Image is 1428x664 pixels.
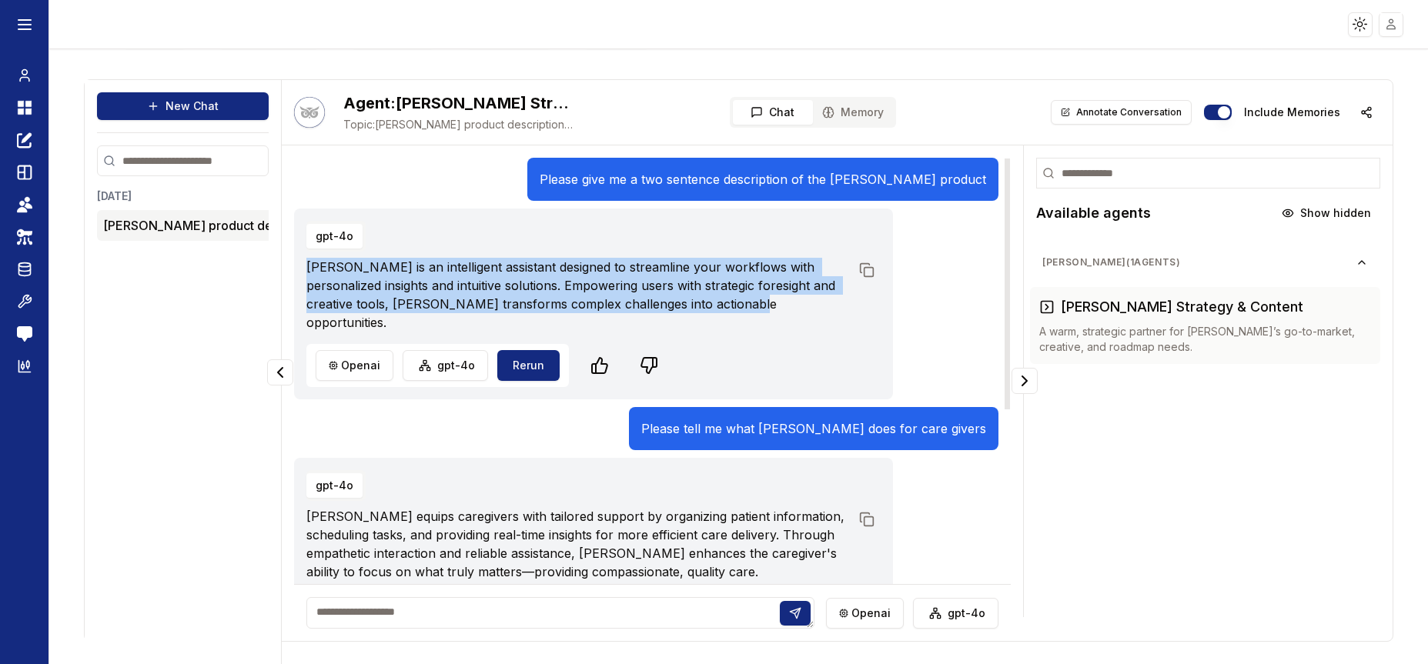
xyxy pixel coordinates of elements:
[769,105,794,120] span: Chat
[103,216,288,235] button: [PERSON_NAME] product des...
[948,606,985,621] span: gpt-4o
[1036,202,1151,224] h2: Available agents
[497,350,560,381] button: Rerun
[913,598,998,629] button: gpt-4o
[1042,256,1356,269] span: [PERSON_NAME] ( 1 agents)
[306,473,363,498] button: gpt-4o
[17,326,32,342] img: feedback
[841,105,884,120] span: Memory
[1244,107,1340,118] label: Include memories in the messages below
[306,224,363,249] button: gpt-4o
[306,507,850,581] p: [PERSON_NAME] equips caregivers with tailored support by organizing patient information, scheduli...
[540,170,986,189] p: Please give me a two sentence description of the [PERSON_NAME] product
[851,606,891,621] span: openai
[403,350,488,381] button: gpt-4o
[1039,324,1371,355] p: A warm, strategic partner for [PERSON_NAME]’s go-to-market, creative, and roadmap needs.
[1012,368,1038,394] button: Collapse panel
[294,97,325,128] img: Bot
[1061,296,1303,318] h3: [PERSON_NAME] Strategy & Content
[97,92,269,120] button: New Chat
[267,359,293,385] button: Collapse panel
[343,92,574,114] h2: Lissa Strategy & Content
[294,97,325,128] button: Talk with Hootie
[826,598,904,629] button: openai
[1051,100,1192,125] button: Annotate Conversation
[343,117,574,132] span: Lissa product description request.
[437,358,475,373] span: gpt-4o
[341,358,380,373] span: openai
[1204,105,1232,120] button: Include memories in the messages below
[1380,13,1403,35] img: placeholder-user.jpg
[641,419,986,438] p: Please tell me what [PERSON_NAME] does for care givers
[97,189,313,204] h3: [DATE]
[1030,250,1380,275] button: [PERSON_NAME](1agents)
[306,258,850,332] p: [PERSON_NAME] is an intelligent assistant designed to streamline your workflows with personalized...
[1272,201,1380,225] button: Show hidden
[1300,205,1371,221] span: Show hidden
[316,350,393,381] button: openai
